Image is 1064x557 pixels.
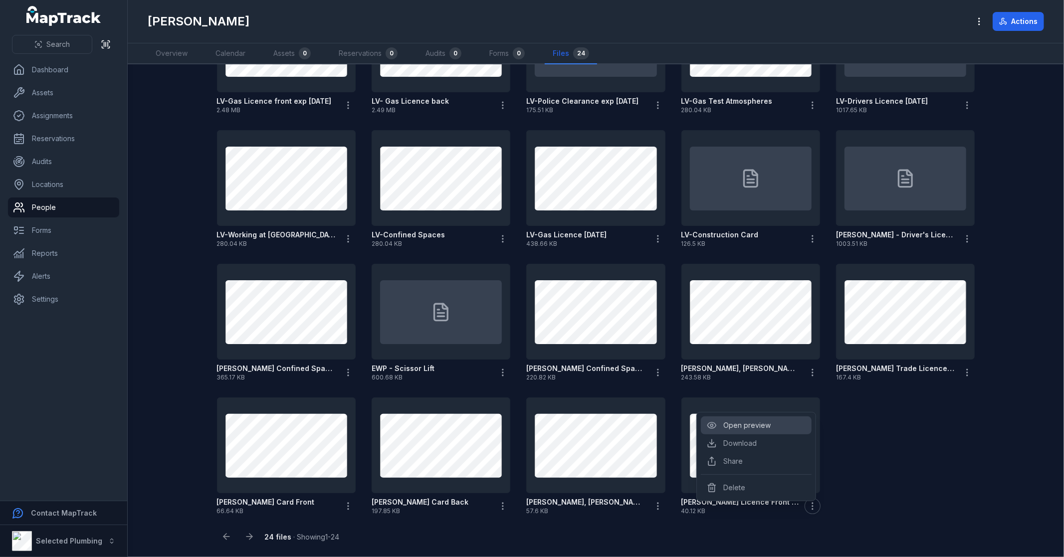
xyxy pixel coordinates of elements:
strong: [PERSON_NAME] Licence Front Exp [DATE] [681,497,801,507]
div: 0 [386,47,398,59]
div: 0 [299,47,311,59]
a: Overview [148,43,196,64]
strong: EWP - Scissor Lift [372,364,434,373]
a: Reports [8,243,119,263]
strong: LV-Gas Licence front exp [DATE] [217,96,332,106]
strong: LV-Gas Test Atmospheres [681,96,773,106]
a: Alerts [8,266,119,286]
span: 1017.65 KB [836,106,956,114]
strong: Selected Plumbing [36,537,102,545]
div: Share [701,452,812,470]
strong: LV-Construction Card [681,230,759,240]
strong: LV-Confined Spaces [372,230,445,240]
span: 1003.51 KB [836,240,956,248]
strong: LV-Police Clearance exp [DATE] [526,96,638,106]
strong: [PERSON_NAME] Card Back [372,497,468,507]
strong: [PERSON_NAME] - Driver's License exp [DATE] [836,230,956,240]
div: 24 [573,47,589,59]
h1: [PERSON_NAME] [148,13,249,29]
span: 2.48 MB [217,106,337,114]
a: Files24 [545,43,597,64]
a: Dashboard [8,60,119,80]
strong: [PERSON_NAME] Card Front [217,497,315,507]
a: Assignments [8,106,119,126]
strong: LV- Gas Licence back [372,96,449,106]
span: 2.49 MB [372,106,491,114]
a: Forms0 [481,43,533,64]
strong: LV-Working at [GEOGRAPHIC_DATA] [217,230,337,240]
a: Calendar [208,43,253,64]
span: 280.04 KB [217,240,337,248]
span: · Showing 1 - 24 [265,533,340,541]
div: Open preview [701,416,812,434]
strong: [PERSON_NAME] Confined Space Licence Front [217,364,337,373]
strong: LV-Gas Licence [DATE] [526,230,607,240]
span: 438.66 KB [526,240,646,248]
strong: [PERSON_NAME] Trade Licence Front Exp [836,364,956,373]
span: 220.82 KB [526,373,646,381]
div: 0 [513,47,525,59]
a: People [8,197,119,217]
a: Reservations [8,129,119,149]
span: 40.12 KB [681,507,801,515]
span: 167.4 KB [836,373,956,381]
button: Actions [993,12,1044,31]
span: 57.6 KB [526,507,646,515]
button: Search [12,35,92,54]
a: Settings [8,289,119,309]
span: 175.51 KB [526,106,646,114]
strong: [PERSON_NAME] Confined Space Licence Back [526,364,646,373]
span: 66.64 KB [217,507,337,515]
span: 280.04 KB [681,106,801,114]
span: 126.5 KB [681,240,801,248]
span: 280.04 KB [372,240,491,248]
a: MapTrack [26,6,101,26]
strong: [PERSON_NAME], [PERSON_NAME] Card Back [526,497,646,507]
span: 197.85 KB [372,507,491,515]
a: Download [724,438,757,448]
a: Locations [8,175,119,194]
span: 365.17 KB [217,373,337,381]
a: Reservations0 [331,43,406,64]
strong: 24 files [265,533,292,541]
div: Delete [701,479,812,497]
a: Audits0 [418,43,469,64]
strong: LV-Drivers Licence [DATE] [836,96,928,106]
a: Assets [8,83,119,103]
a: Audits [8,152,119,172]
span: 600.68 KB [372,373,491,381]
div: 0 [449,47,461,59]
span: 243.58 KB [681,373,801,381]
a: Forms [8,220,119,240]
span: Search [46,39,70,49]
a: Assets0 [265,43,319,64]
strong: Contact MapTrack [31,509,97,517]
strong: [PERSON_NAME], [PERSON_NAME] Card Front [681,364,801,373]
